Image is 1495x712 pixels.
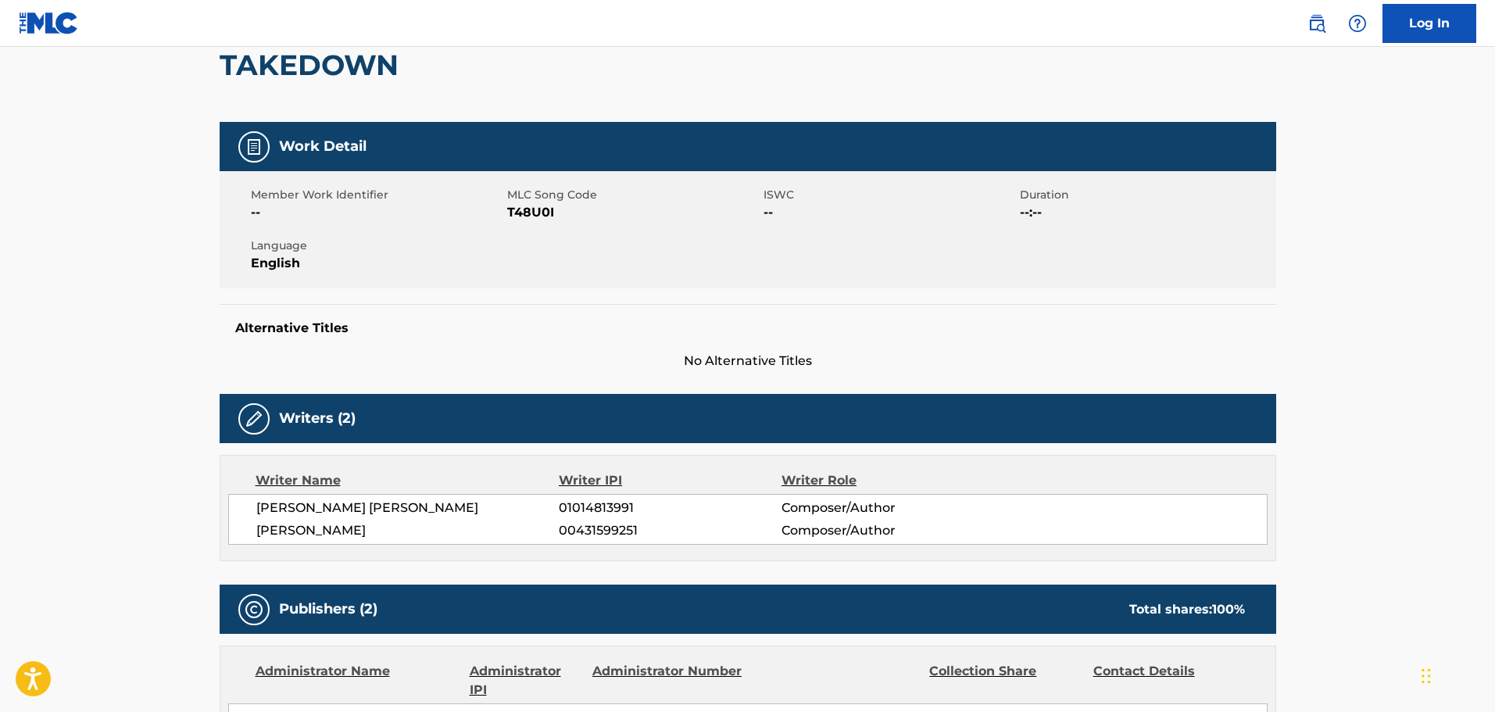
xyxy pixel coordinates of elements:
[251,254,503,273] span: English
[764,203,1016,222] span: --
[251,187,503,203] span: Member Work Identifier
[781,471,984,490] div: Writer Role
[929,662,1081,699] div: Collection Share
[245,410,263,428] img: Writers
[781,521,984,540] span: Composer/Author
[507,203,760,222] span: T48U0I
[1382,4,1476,43] a: Log In
[251,238,503,254] span: Language
[256,499,560,517] span: [PERSON_NAME] [PERSON_NAME]
[470,662,581,699] div: Administrator IPI
[245,600,263,619] img: Publishers
[1422,653,1431,699] div: Drag
[1417,637,1495,712] iframe: Chat Widget
[1020,187,1272,203] span: Duration
[1093,662,1245,699] div: Contact Details
[235,320,1261,336] h5: Alternative Titles
[1301,8,1332,39] a: Public Search
[220,48,406,83] h2: TAKEDOWN
[507,187,760,203] span: MLC Song Code
[1342,8,1373,39] div: Help
[592,662,744,699] div: Administrator Number
[279,410,356,428] h5: Writers (2)
[1212,602,1245,617] span: 100 %
[245,138,263,156] img: Work Detail
[1348,14,1367,33] img: help
[279,600,377,618] h5: Publishers (2)
[1129,600,1245,619] div: Total shares:
[559,471,781,490] div: Writer IPI
[764,187,1016,203] span: ISWC
[256,662,458,699] div: Administrator Name
[781,499,984,517] span: Composer/Author
[279,138,367,156] h5: Work Detail
[19,12,79,34] img: MLC Logo
[251,203,503,222] span: --
[1020,203,1272,222] span: --:--
[256,471,560,490] div: Writer Name
[220,352,1276,370] span: No Alternative Titles
[256,521,560,540] span: [PERSON_NAME]
[559,521,781,540] span: 00431599251
[559,499,781,517] span: 01014813991
[1307,14,1326,33] img: search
